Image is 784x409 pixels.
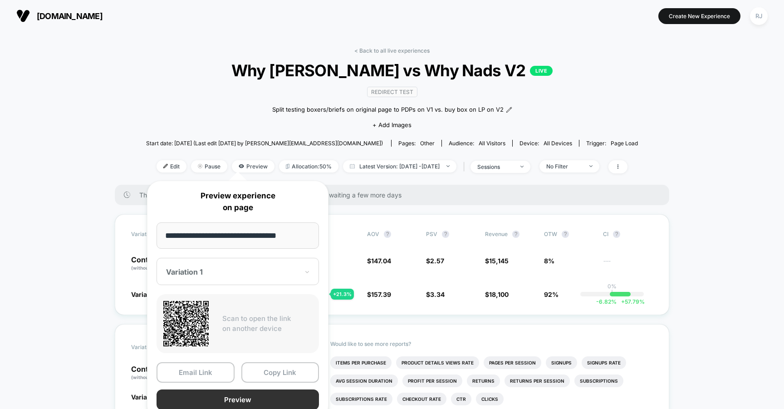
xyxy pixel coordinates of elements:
[398,140,435,147] div: Pages:
[613,231,620,238] button: ?
[512,231,519,238] button: ?
[658,8,740,24] button: Create New Experience
[520,166,524,168] img: end
[544,291,559,298] span: 92%
[603,231,653,238] span: CI
[596,298,617,305] span: -6.82 %
[222,314,312,334] p: Scan to open the link on another device
[157,190,319,213] p: Preview experience on page
[589,165,593,167] img: end
[330,340,653,347] p: Would like to see more reports?
[485,257,509,265] span: $
[402,375,462,387] li: Profit Per Session
[372,121,412,128] span: + Add Images
[505,375,570,387] li: Returns Per Session
[477,163,514,170] div: sessions
[131,265,172,271] span: (without changes)
[611,140,638,147] span: Page Load
[331,289,354,300] div: + 21.3 %
[426,257,444,265] span: $
[544,257,554,265] span: 8%
[163,164,168,168] img: edit
[367,257,391,265] span: $
[747,7,770,25] button: RJ
[286,164,289,169] img: rebalance
[146,140,383,147] span: Start date: [DATE] (Last edit [DATE] by [PERSON_NAME][EMAIL_ADDRESS][DOMAIN_NAME])
[485,291,509,298] span: $
[350,164,355,168] img: calendar
[330,393,392,405] li: Subscriptions Rate
[489,291,509,298] span: 18,100
[131,291,163,298] span: Variation 1
[37,11,103,21] span: [DOMAIN_NAME]
[371,257,391,265] span: 147.04
[430,257,444,265] span: 2.57
[611,290,613,296] p: |
[485,231,508,237] span: Revenue
[330,375,398,387] li: Avg Session Duration
[530,66,553,76] p: LIVE
[157,362,235,383] button: Email Link
[586,140,638,147] div: Trigger:
[131,365,188,381] p: Control
[621,298,625,305] span: +
[489,257,509,265] span: 15,145
[546,163,583,170] div: No Filter
[131,375,172,380] span: (without changes)
[420,140,435,147] span: other
[171,61,613,80] span: Why [PERSON_NAME] vs Why Nads V2
[343,160,456,172] span: Latest Version: [DATE] - [DATE]
[461,160,470,173] span: |
[544,231,594,238] span: OTW
[479,140,505,147] span: All Visitors
[426,291,445,298] span: $
[442,231,449,238] button: ?
[354,47,430,54] a: < Back to all live experiences
[371,291,391,298] span: 157.39
[750,7,768,25] div: RJ
[384,231,391,238] button: ?
[451,393,471,405] li: Ctr
[139,191,651,199] span: There are still no statistically significant results. We recommend waiting a few more days
[446,165,450,167] img: end
[367,231,379,237] span: AOV
[367,291,391,298] span: $
[544,140,572,147] span: all devices
[198,164,202,168] img: end
[272,105,504,114] span: Split testing boxers/briefs on original page to PDPs on V1 vs. buy box on LP on V2
[449,140,505,147] div: Audience:
[426,231,437,237] span: PSV
[512,140,579,147] span: Device:
[603,258,653,271] span: ---
[241,362,319,383] button: Copy Link
[562,231,569,238] button: ?
[582,356,626,369] li: Signups Rate
[617,298,645,305] span: 57.79 %
[191,160,227,172] span: Pause
[546,356,577,369] li: Signups
[396,356,479,369] li: Product Details Views Rate
[232,160,274,172] span: Preview
[608,283,617,290] p: 0%
[131,340,181,354] span: Variation
[484,356,541,369] li: Pages Per Session
[279,160,338,172] span: Allocation: 50%
[131,231,181,238] span: Variation
[157,160,186,172] span: Edit
[467,375,500,387] li: Returns
[131,393,163,401] span: Variation 1
[476,393,504,405] li: Clicks
[397,393,446,405] li: Checkout Rate
[16,9,30,23] img: Visually logo
[574,375,623,387] li: Subscriptions
[430,291,445,298] span: 3.34
[367,87,417,97] span: Redirect Test
[14,9,105,23] button: [DOMAIN_NAME]
[330,356,392,369] li: Items Per Purchase
[131,256,181,271] p: Control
